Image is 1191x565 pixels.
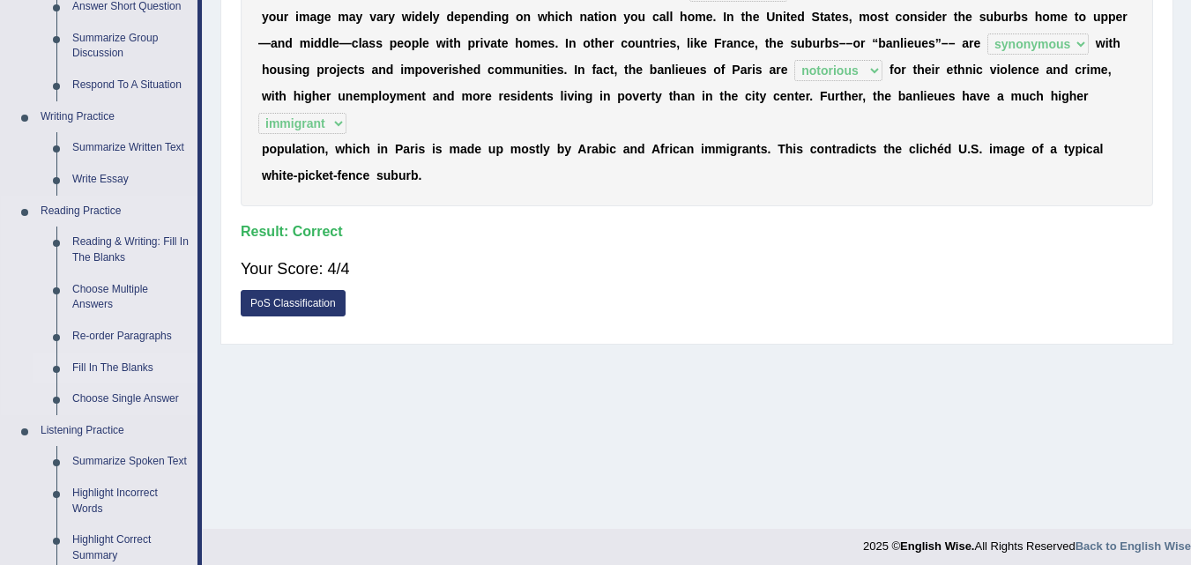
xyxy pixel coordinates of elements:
[565,36,569,50] b: I
[669,36,676,50] b: s
[356,10,363,24] b: y
[592,63,596,77] b: f
[64,321,197,353] a: Re-order Paragraphs
[329,36,332,50] b: l
[285,63,292,77] b: s
[316,63,324,77] b: p
[663,36,670,50] b: e
[797,36,805,50] b: u
[579,10,587,24] b: n
[558,10,565,24] b: c
[494,10,502,24] b: n
[547,10,555,24] b: h
[979,10,986,24] b: s
[1009,10,1013,24] b: r
[635,36,643,50] b: u
[835,10,842,24] b: e
[302,63,310,77] b: g
[371,63,378,77] b: a
[904,36,907,50] b: i
[927,10,935,24] b: d
[628,36,636,50] b: o
[310,36,314,50] b: i
[595,36,603,50] b: h
[775,10,783,24] b: n
[502,10,510,24] b: g
[349,10,356,24] b: a
[436,36,446,50] b: w
[402,10,412,24] b: w
[914,36,922,50] b: u
[577,63,585,77] b: n
[722,36,726,50] b: r
[824,36,832,50] b: b
[986,10,994,24] b: u
[910,10,918,24] b: n
[397,36,404,50] b: e
[700,63,707,77] b: s
[33,101,197,133] a: Writing Practice
[842,10,849,24] b: s
[791,36,798,50] b: s
[369,10,376,24] b: v
[896,10,903,24] b: c
[839,36,846,50] b: –
[685,63,693,77] b: u
[812,10,820,24] b: S
[994,10,1001,24] b: b
[332,36,339,50] b: e
[748,36,755,50] b: e
[415,63,423,77] b: p
[878,36,886,50] b: b
[797,10,805,24] b: d
[1093,10,1101,24] b: u
[1076,539,1191,553] a: Back to English Wise
[241,290,346,316] a: PoS Classification
[602,36,609,50] b: e
[269,63,277,77] b: o
[928,36,935,50] b: s
[433,10,440,24] b: y
[352,36,359,50] b: c
[969,36,973,50] b: r
[643,36,651,50] b: n
[820,10,824,24] b: t
[359,36,362,50] b: l
[1116,10,1123,24] b: e
[732,63,740,77] b: P
[502,36,509,50] b: e
[776,63,780,77] b: r
[741,63,748,77] b: a
[404,36,412,50] b: o
[295,10,299,24] b: i
[64,383,197,415] a: Choose Single Answer
[877,10,884,24] b: s
[636,63,643,77] b: e
[64,446,197,478] a: Summarize Spoken Text
[419,36,422,50] b: l
[565,10,573,24] b: h
[687,36,690,50] b: l
[752,63,756,77] b: i
[1061,10,1068,24] b: e
[651,36,655,50] b: t
[368,36,376,50] b: s
[609,36,614,50] b: r
[886,36,893,50] b: a
[541,36,548,50] b: e
[652,10,659,24] b: c
[539,63,542,77] b: i
[954,10,958,24] b: t
[291,63,294,77] b: i
[666,10,670,24] b: l
[769,36,777,50] b: h
[781,63,788,77] b: e
[726,36,733,50] b: a
[524,63,532,77] b: u
[769,63,776,77] b: a
[676,36,680,50] b: ,
[449,63,452,77] b: i
[446,36,450,50] b: i
[523,36,531,50] b: o
[461,10,469,24] b: p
